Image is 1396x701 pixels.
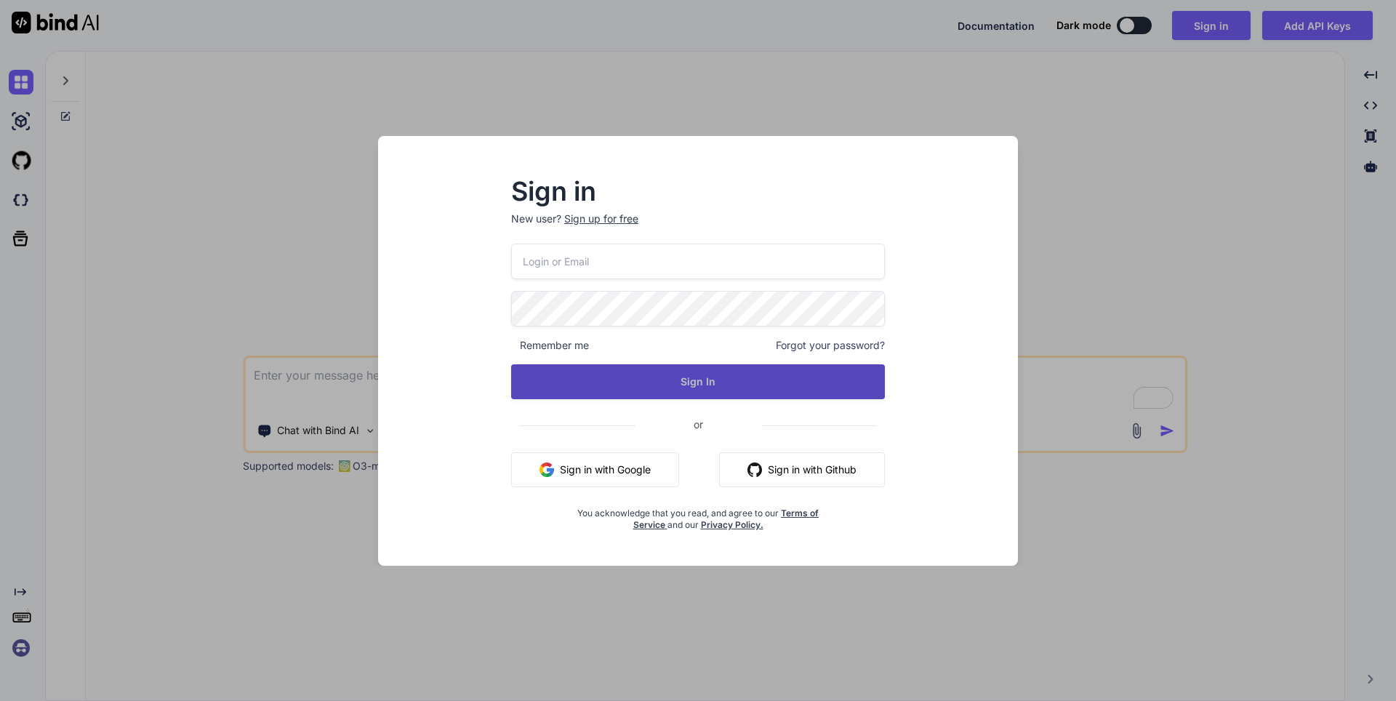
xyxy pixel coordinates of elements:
p: New user? [511,212,885,244]
span: Remember me [511,338,589,353]
button: Sign in with Github [719,452,885,487]
span: or [635,406,761,442]
div: Sign up for free [564,212,638,226]
h2: Sign in [511,180,885,203]
img: google [539,462,554,477]
button: Sign in with Google [511,452,679,487]
button: Sign In [511,364,885,399]
span: Forgot your password? [776,338,885,353]
a: Terms of Service [633,508,819,530]
img: github [747,462,762,477]
input: Login or Email [511,244,885,279]
a: Privacy Policy. [701,519,763,530]
div: You acknowledge that you read, and agree to our and our [574,499,823,531]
